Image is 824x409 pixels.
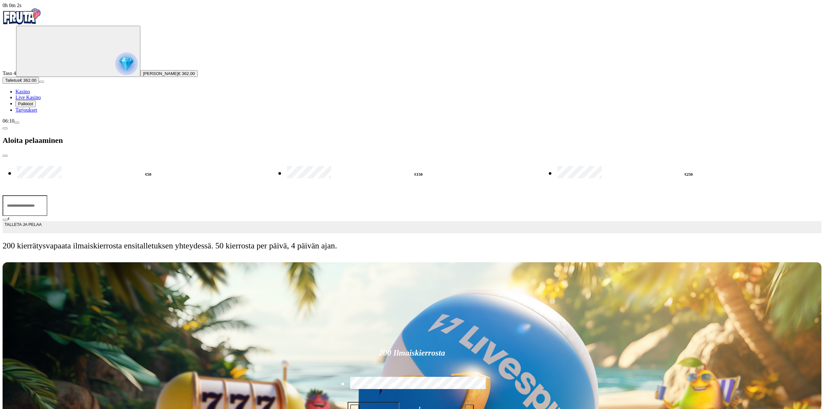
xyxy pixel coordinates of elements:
button: chevron-left icon [3,127,8,129]
button: TALLETA JA PELAA [3,221,821,233]
label: €250 [436,376,475,395]
span: € 362.00 [20,78,36,83]
label: €50 [15,165,281,184]
label: €150 [392,376,432,395]
span: TALLETA JA PELAA [5,221,42,233]
button: eye icon [3,219,8,221]
span: 200 kierrätysvapaata ilmaiskierrosta ensitalletuksen yhteydessä. 50 kierrosta per päivä, 4 päivän... [3,241,821,251]
label: €150 [286,165,551,184]
a: Fruta [3,20,41,25]
span: Palkkiot [18,101,33,106]
button: close [3,155,8,157]
img: reward progress [115,52,138,75]
span: Taso 4 [3,70,16,76]
span: € [8,217,10,220]
span: 06:10 [3,118,14,124]
button: Palkkiot [15,100,36,107]
button: Talletusplus icon€ 362.00 [3,77,39,84]
label: €50 [349,376,388,395]
h2: Aloita pelaaminen [3,136,821,145]
button: menu [39,81,44,83]
a: Tarjoukset [15,107,37,113]
img: Fruta [3,8,41,24]
button: [PERSON_NAME]€ 362.00 [140,70,198,77]
a: Live Kasino [15,95,41,100]
nav: Main menu [3,89,821,113]
span: € 362.00 [178,71,195,76]
button: menu [14,122,19,124]
a: Kasino [15,89,30,94]
span: [PERSON_NAME] [143,71,178,76]
button: reward progress [16,26,140,77]
span: Talletus [5,78,20,83]
label: €250 [556,165,821,184]
nav: Primary [3,8,821,113]
span: user session time [3,3,22,8]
